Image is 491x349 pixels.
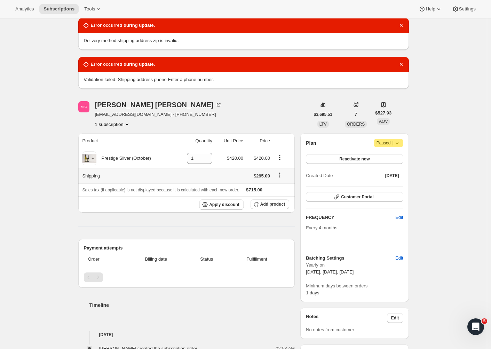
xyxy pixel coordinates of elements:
span: Billing date [127,256,185,263]
span: Minimum days between orders [306,283,403,289]
span: AOV [379,119,388,124]
span: Edit [391,315,399,321]
button: [DATE] [381,171,403,181]
span: Apply discount [209,202,239,207]
h4: [DATE] [78,331,295,338]
button: 7 [350,110,361,119]
h2: Error occurred during update. [91,22,155,29]
span: Yearly on [306,262,403,269]
button: Apply discount [199,199,244,210]
button: Analytics [11,4,38,14]
button: Product actions [274,154,285,161]
button: Tools [80,4,106,14]
span: Edit [395,255,403,262]
h6: Batching Settings [306,255,395,262]
span: Settings [459,6,476,12]
th: Order [84,252,126,267]
h2: Error occurred during update. [91,61,155,68]
span: 5 [482,318,487,324]
th: Shipping [78,168,176,183]
span: | [392,140,393,146]
div: Prestige Silver (October) [96,155,151,162]
span: Analytics [15,6,34,12]
span: Every 4 months [306,225,337,230]
div: [PERSON_NAME] [PERSON_NAME] [95,101,222,108]
button: Edit [391,212,407,223]
span: $420.00 [227,156,243,161]
span: Paused [377,140,401,146]
span: [DATE] [385,173,399,179]
h2: FREQUENCY [306,214,395,221]
button: Edit [391,253,407,264]
span: Help [426,6,435,12]
th: Price [245,133,272,149]
span: No notes from customer [306,327,354,332]
button: Product actions [95,121,130,128]
span: 7 [355,112,357,117]
h3: Notes [306,313,387,323]
span: ORDERS [347,122,365,127]
button: Subscriptions [39,4,79,14]
h2: Plan [306,140,316,146]
span: 1 days [306,290,319,295]
span: [DATE], [DATE], [DATE] [306,269,354,275]
span: $295.00 [254,173,270,179]
th: Unit Price [214,133,245,149]
span: Add product [260,201,285,207]
nav: Pagination [84,272,290,282]
button: Shipping actions [274,171,285,179]
button: Reactivate now [306,154,403,164]
span: $715.00 [246,187,262,192]
span: $3,695.51 [314,112,332,117]
text: M C [81,105,87,109]
button: Settings [448,4,480,14]
span: Matthew Collins [78,101,89,112]
button: Help [414,4,446,14]
span: Reactivate now [339,156,370,162]
span: Customer Portal [341,194,373,200]
iframe: Intercom live chat [467,318,484,335]
button: Add product [251,199,289,209]
p: Validation failed: Shipping address phone Enter a phone number. [84,76,403,83]
button: Dismiss notification [396,21,406,30]
button: Customer Portal [306,192,403,202]
span: Fulfillment [229,256,285,263]
th: Quantity [176,133,214,149]
span: Created Date [306,172,333,179]
span: $420.00 [254,156,270,161]
span: Subscriptions [43,6,74,12]
span: Sales tax (if applicable) is not displayed because it is calculated with each new order. [82,188,239,192]
span: Status [189,256,224,263]
span: Tools [84,6,95,12]
p: Delivery method shipping address zip is invalid. [84,37,403,44]
button: Edit [387,313,403,323]
span: LTV [319,122,327,127]
span: $527.93 [375,110,391,117]
span: Edit [395,214,403,221]
button: $3,695.51 [310,110,336,119]
h2: Payment attempts [84,245,290,252]
h2: Timeline [89,302,295,309]
th: Product [78,133,176,149]
button: Dismiss notification [396,60,406,69]
span: [EMAIL_ADDRESS][DOMAIN_NAME] · [PHONE_NUMBER] [95,111,222,118]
